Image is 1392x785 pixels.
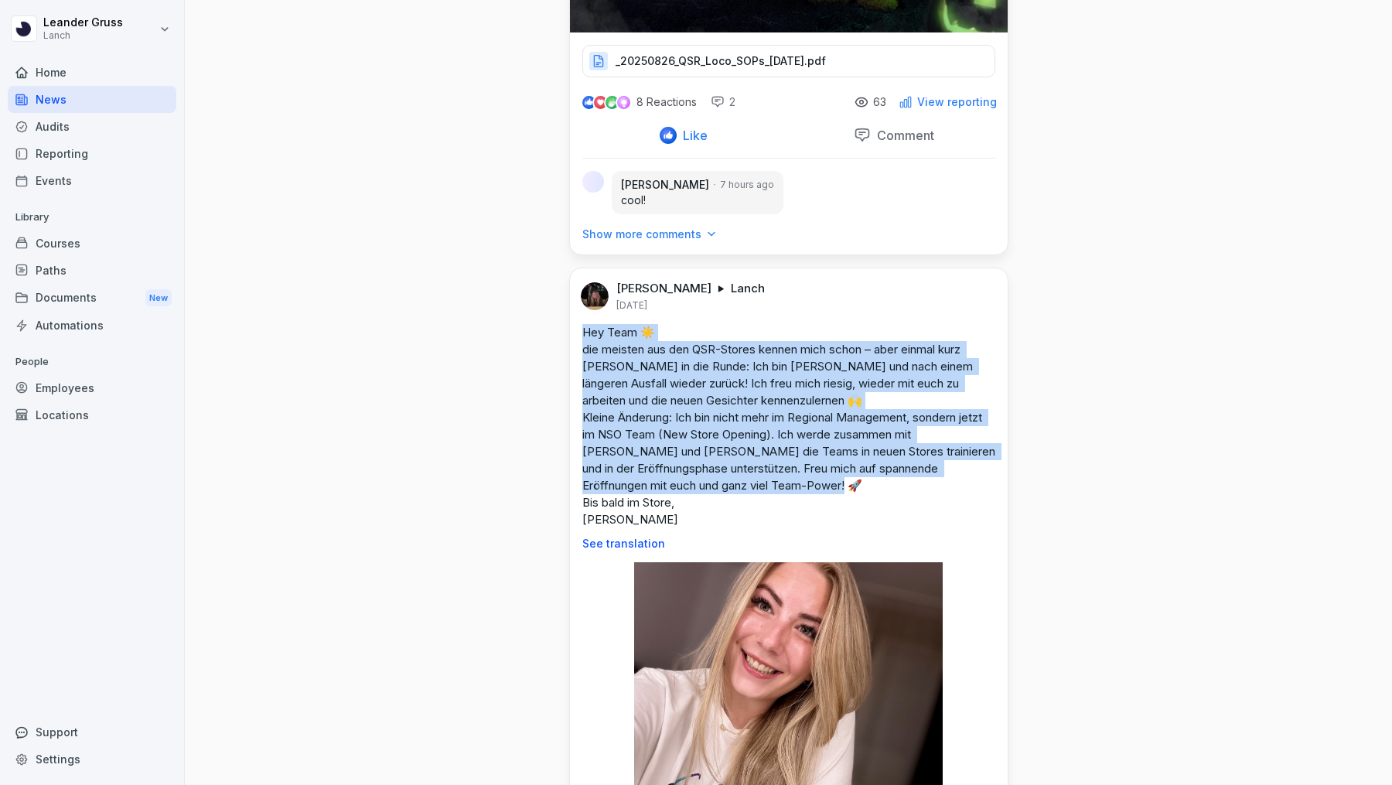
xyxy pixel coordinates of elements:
p: [DATE] [616,299,647,312]
p: See translation [582,538,995,550]
p: [PERSON_NAME] [621,177,709,193]
img: inspiring [617,96,630,110]
p: Comment [871,128,934,143]
p: [PERSON_NAME] [616,281,711,296]
p: People [8,350,176,374]
a: Settings [8,746,176,773]
div: Documents [8,284,176,312]
p: 63 [873,96,886,108]
a: Paths [8,257,176,284]
p: Like [677,128,708,143]
a: Home [8,59,176,86]
a: Events [8,167,176,194]
p: Lanch [43,30,123,41]
a: _20250826_QSR_Loco_SOPs_[DATE].pdf [582,58,995,73]
p: Show more comments [582,227,701,242]
a: Courses [8,230,176,257]
p: 8 Reactions [636,96,697,108]
p: View reporting [917,96,997,108]
p: _20250826_QSR_Loco_SOPs_[DATE].pdf [616,53,826,69]
img: love [595,97,606,108]
p: Hey Team ☀️ die meisten aus den QSR-Stores kennen mich schon – aber einmal kurz [PERSON_NAME] in ... [582,324,995,528]
img: celebrate [606,96,619,109]
div: 2 [711,94,735,110]
a: News [8,86,176,113]
p: Leander Gruss [43,16,123,29]
a: Employees [8,374,176,401]
p: Library [8,205,176,230]
p: 7 hours ago [720,178,774,192]
img: gq6jiwkat9wmwctfmwqffveh.png [581,282,609,310]
a: Reporting [8,140,176,167]
a: Automations [8,312,176,339]
a: Audits [8,113,176,140]
div: New [145,289,172,307]
img: like [582,96,595,108]
a: Locations [8,401,176,428]
div: Support [8,718,176,746]
p: Lanch [731,281,765,296]
img: l5aexj2uen8fva72jjw1hczl.png [582,171,604,193]
p: cool! [621,193,774,208]
a: DocumentsNew [8,284,176,312]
